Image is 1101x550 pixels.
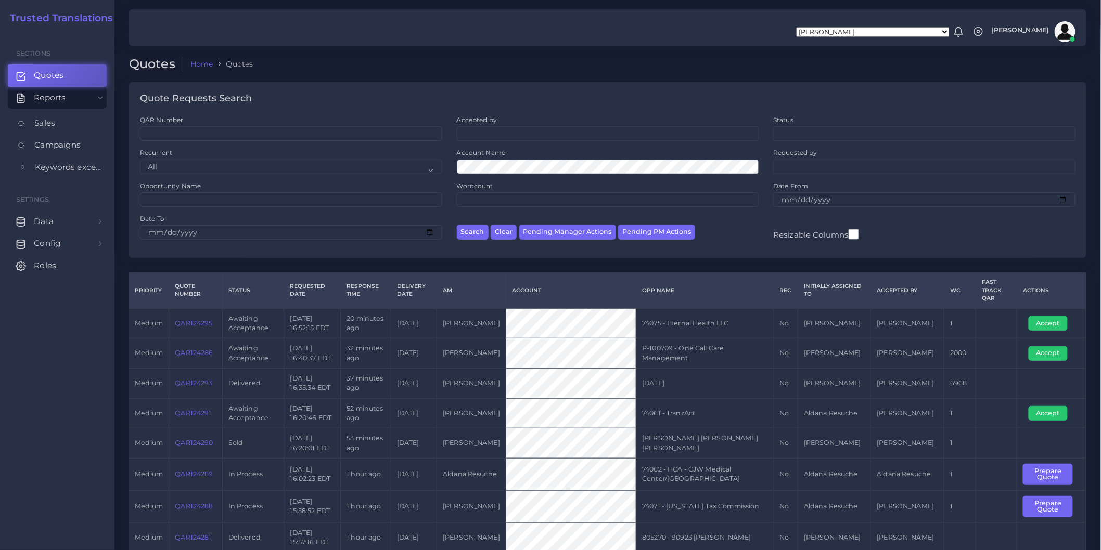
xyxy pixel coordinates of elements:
td: [PERSON_NAME] [437,308,506,338]
td: In Process [222,458,284,490]
a: Accept [1029,409,1075,416]
a: Keywords excel processor [8,156,107,178]
label: Opportunity Name [140,181,201,190]
a: Sales [8,112,107,134]
button: Accept [1029,346,1068,361]
span: Data [34,216,54,227]
td: [DATE] 16:40:37 EDT [284,338,341,369]
td: 74071 - [US_STATE] Tax Commission [636,490,774,522]
td: 74062 - HCA - CJW Medical Center/[GEOGRAPHIC_DATA] [636,458,774,490]
span: medium [135,533,163,541]
td: [DATE] 16:20:46 EDT [284,398,341,428]
li: Quotes [213,59,253,69]
td: [DATE] [391,458,437,490]
span: [PERSON_NAME] [992,27,1049,34]
td: No [774,338,798,369]
td: [DATE] [391,308,437,338]
td: 74061 - TranzAct [636,398,774,428]
span: medium [135,319,163,327]
td: Awaiting Acceptance [222,308,284,338]
label: Date To [140,214,164,223]
td: 1 hour ago [341,458,391,490]
td: Awaiting Acceptance [222,338,284,369]
td: Delivered [222,368,284,398]
span: medium [135,439,163,447]
td: 1 [944,490,976,522]
td: No [774,428,798,459]
td: 37 minutes ago [341,368,391,398]
label: Accepted by [457,115,497,124]
td: 6968 [944,368,976,398]
td: [PERSON_NAME] [437,368,506,398]
td: No [774,368,798,398]
th: REC [774,273,798,308]
span: Quotes [34,70,63,81]
td: [DATE] 16:02:23 EDT [284,458,341,490]
td: 1 hour ago [341,490,391,522]
td: 1 [944,458,976,490]
h2: Quotes [129,57,183,72]
th: Opp Name [636,273,774,308]
a: QAR124289 [175,470,213,478]
td: 74075 - Eternal Health LLC [636,308,774,338]
span: medium [135,379,163,387]
td: Aldana Resuche [798,398,871,428]
td: [DATE] [391,428,437,459]
button: Pending PM Actions [618,225,695,240]
button: Prepare Quote [1023,496,1072,517]
td: Sold [222,428,284,459]
td: 1 [944,308,976,338]
th: Status [222,273,284,308]
a: QAR124295 [175,319,212,327]
td: [PERSON_NAME] [437,490,506,522]
td: 1 [944,428,976,459]
a: QAR124286 [175,349,213,357]
span: medium [135,349,163,357]
td: 1 [944,398,976,428]
td: [PERSON_NAME] [798,368,871,398]
td: P-100709 - One Call Care Management [636,338,774,369]
span: Sales [34,117,55,129]
a: Accept [1029,319,1075,326]
th: Delivery Date [391,273,437,308]
a: QAR124290 [175,439,213,447]
td: [PERSON_NAME] [798,338,871,369]
td: [DATE] [391,338,437,369]
input: Resizable Columns [849,228,859,241]
span: medium [135,409,163,417]
td: [PERSON_NAME] [PERSON_NAME] [PERSON_NAME] [636,428,774,459]
a: QAR124281 [175,533,211,541]
span: Config [34,238,61,249]
td: Aldana Resuche [798,490,871,522]
td: [DATE] 16:20:01 EDT [284,428,341,459]
td: [PERSON_NAME] [437,338,506,369]
label: QAR Number [140,115,183,124]
td: [PERSON_NAME] [871,428,944,459]
button: Clear [491,225,517,240]
td: 20 minutes ago [341,308,391,338]
label: Resizable Columns [773,228,859,241]
th: Response Time [341,273,391,308]
a: Config [8,232,107,254]
th: Requested Date [284,273,341,308]
th: Accepted by [871,273,944,308]
button: Accept [1029,316,1068,331]
label: Recurrent [140,148,172,157]
span: medium [135,470,163,478]
td: Aldana Resuche [871,458,944,490]
td: 53 minutes ago [341,428,391,459]
th: WC [944,273,976,308]
td: In Process [222,490,284,522]
span: medium [135,502,163,510]
a: Prepare Quote [1023,470,1080,478]
button: Accept [1029,406,1068,421]
a: Prepare Quote [1023,502,1080,510]
td: Awaiting Acceptance [222,398,284,428]
th: Actions [1017,273,1086,308]
a: QAR124293 [175,379,212,387]
td: [DATE] 15:58:52 EDT [284,490,341,522]
button: Search [457,225,489,240]
td: No [774,308,798,338]
a: QAR124291 [175,409,211,417]
span: Reports [34,92,66,103]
